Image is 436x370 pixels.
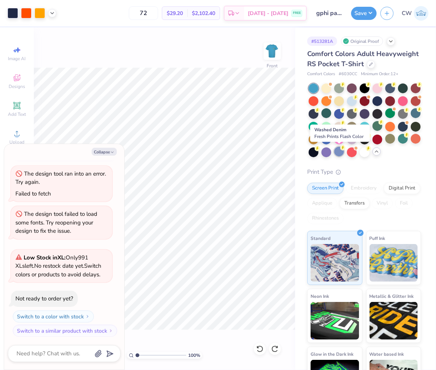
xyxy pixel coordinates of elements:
span: Comfort Colors [307,71,335,77]
span: Minimum Order: 12 + [361,71,398,77]
button: Collapse [92,148,117,156]
div: Front [267,62,278,69]
span: FREE [293,11,301,16]
span: Glow in the Dark Ink [311,350,353,358]
div: Vinyl [372,198,393,209]
div: Screen Print [307,183,344,194]
button: Save [351,7,377,20]
div: Original Proof [341,36,383,46]
span: Comfort Colors Adult Heavyweight RS Pocket T-Shirt [307,49,419,68]
span: 100 % [188,352,200,359]
strong: Low Stock in XL : [24,254,66,261]
div: Print Type [307,168,421,176]
div: # 513281A [307,36,337,46]
img: Metallic & Glitter Ink [370,302,418,340]
span: # 6030CC [339,71,357,77]
span: [DATE] - [DATE] [248,9,288,17]
span: No restock date yet. [34,262,84,270]
span: $2,102.40 [192,9,215,17]
img: Switch to a color with stock [85,314,90,319]
div: The design tool ran into an error. Try again. [15,170,106,186]
button: Switch to a similar product with stock [13,149,117,161]
div: Failed to fetch [15,190,51,197]
div: Transfers [339,198,370,209]
input: Untitled Design [311,6,347,21]
div: The design tool failed to load some fonts. Try reopening your design to fix the issue. [15,210,97,235]
div: Washed Denim [310,124,370,142]
span: CW [402,9,412,18]
div: Embroidery [346,183,382,194]
img: Puff Ink [370,244,418,282]
button: Switch to a similar product with stock [13,325,117,337]
span: Puff Ink [370,234,385,242]
div: Not ready to order yet? [15,295,73,302]
span: Neon Ink [311,292,329,300]
div: Rhinestones [307,213,344,224]
div: Foil [395,198,413,209]
span: Upload [9,139,24,145]
img: Charlotte Wilson [414,6,428,21]
img: Front [265,44,280,59]
img: Standard [311,244,359,282]
span: Metallic & Glitter Ink [370,292,414,300]
span: Standard [311,234,330,242]
span: Only 991 XLs left. Switch colors or products to avoid delays. [15,254,101,278]
span: Image AI [8,56,26,62]
span: Add Text [8,111,26,117]
button: Switch to a color with stock [13,311,94,323]
span: Water based Ink [370,350,404,358]
img: Neon Ink [311,302,359,340]
span: Designs [9,83,25,89]
img: Switch to a similar product with stock [109,329,113,333]
input: – – [129,6,158,20]
a: CW [402,6,428,21]
span: Fresh Prints Flash Color [314,133,364,140]
div: Digital Print [384,183,420,194]
div: Applique [307,198,337,209]
span: $29.20 [167,9,183,17]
